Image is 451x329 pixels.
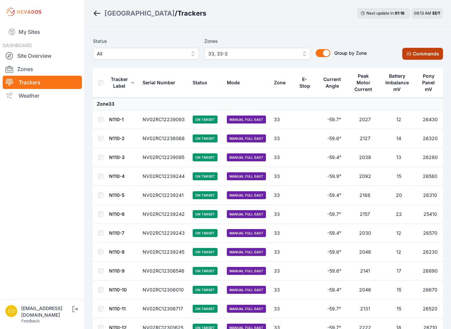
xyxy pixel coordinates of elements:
[417,281,443,299] td: 26670
[380,110,417,129] td: 12
[299,71,315,94] button: E-Stop
[319,224,350,243] td: -59.4°
[139,262,189,281] td: NV02RC12306546
[334,50,367,56] span: Group by Zone
[227,116,266,123] span: Manual Full East
[323,71,346,94] button: Current Angle
[109,71,135,94] button: Tracker Label
[350,205,380,224] td: 2157
[417,129,443,148] td: 26320
[193,79,207,86] div: Status
[350,129,380,148] td: 2127
[177,9,206,18] h3: Trackers
[380,205,417,224] td: 22
[193,210,218,218] span: On Target
[323,76,342,89] div: Current Angle
[204,37,310,45] label: Zones
[3,42,32,48] span: DASHBOARD
[270,110,295,129] td: 33
[93,37,199,45] label: Status
[104,9,175,18] a: [GEOGRAPHIC_DATA]
[109,154,125,160] a: N110-3
[227,248,266,256] span: Manual Full East
[380,167,417,186] td: 15
[139,243,189,262] td: NV02RC12239245
[193,305,218,313] span: On Target
[319,167,350,186] td: -59.9°
[350,224,380,243] td: 2030
[227,79,240,86] div: Mode
[227,172,266,180] span: Manual Full East
[227,134,266,142] span: Manual Full East
[109,268,125,274] a: N110-9
[193,134,218,142] span: On Target
[193,191,218,199] span: On Target
[3,24,82,40] a: My Sites
[319,299,350,318] td: -59.7°
[380,281,417,299] td: 15
[109,230,124,236] a: N110-7
[319,281,350,299] td: -59.4°
[421,73,436,93] div: Pony Panel mV
[139,167,189,186] td: NV02RC12239244
[270,243,295,262] td: 33
[175,9,177,18] span: /
[109,287,127,292] a: N110-10
[380,186,417,205] td: 20
[299,76,310,89] div: E-Stop
[350,148,380,167] td: 2038
[350,299,380,318] td: 2131
[319,205,350,224] td: -59.7°
[227,305,266,313] span: Manual Full East
[3,62,82,76] a: Zones
[139,281,189,299] td: NV02RC12306010
[421,68,439,97] button: Pony Panel mV
[380,299,417,318] td: 15
[270,262,295,281] td: 33
[350,167,380,186] td: 2092
[93,48,199,60] button: All
[270,148,295,167] td: 33
[432,11,440,16] span: EDT
[5,7,42,17] img: Nevados
[193,75,213,91] button: Status
[414,11,431,16] span: 08:13 AM
[227,210,266,218] span: Manual Full East
[319,186,350,205] td: -59.4°
[3,49,82,62] a: Site Overview
[109,192,124,198] a: N110-5
[193,267,218,275] span: On Target
[97,50,186,58] span: All
[354,68,376,97] button: Peak Motor Current
[366,11,394,16] span: Next update in
[274,75,291,91] button: Zone
[3,76,82,89] a: Trackers
[354,73,373,93] div: Peak Motor Current
[402,48,443,60] button: Commands
[93,5,206,22] nav: Breadcrumb
[350,186,380,205] td: 2188
[319,243,350,262] td: -59.6°
[204,48,310,60] button: 33, 33-2
[139,148,189,167] td: NV02RC12239095
[417,205,443,224] td: 25410
[380,224,417,243] td: 12
[270,129,295,148] td: 33
[21,305,71,318] div: [EMAIL_ADDRESS][DOMAIN_NAME]
[395,11,407,16] div: 01 : 16
[139,110,189,129] td: NV02RC12239093
[417,262,443,281] td: 26890
[380,129,417,148] td: 14
[380,243,417,262] td: 12
[270,299,295,318] td: 33
[193,248,218,256] span: On Target
[227,286,266,294] span: Manual Full East
[319,110,350,129] td: -59.7°
[227,267,266,275] span: Manual Full East
[109,135,125,141] a: N110-2
[227,75,245,91] button: Mode
[193,286,218,294] span: On Target
[109,173,125,179] a: N110-4
[350,262,380,281] td: 2141
[193,116,218,123] span: On Target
